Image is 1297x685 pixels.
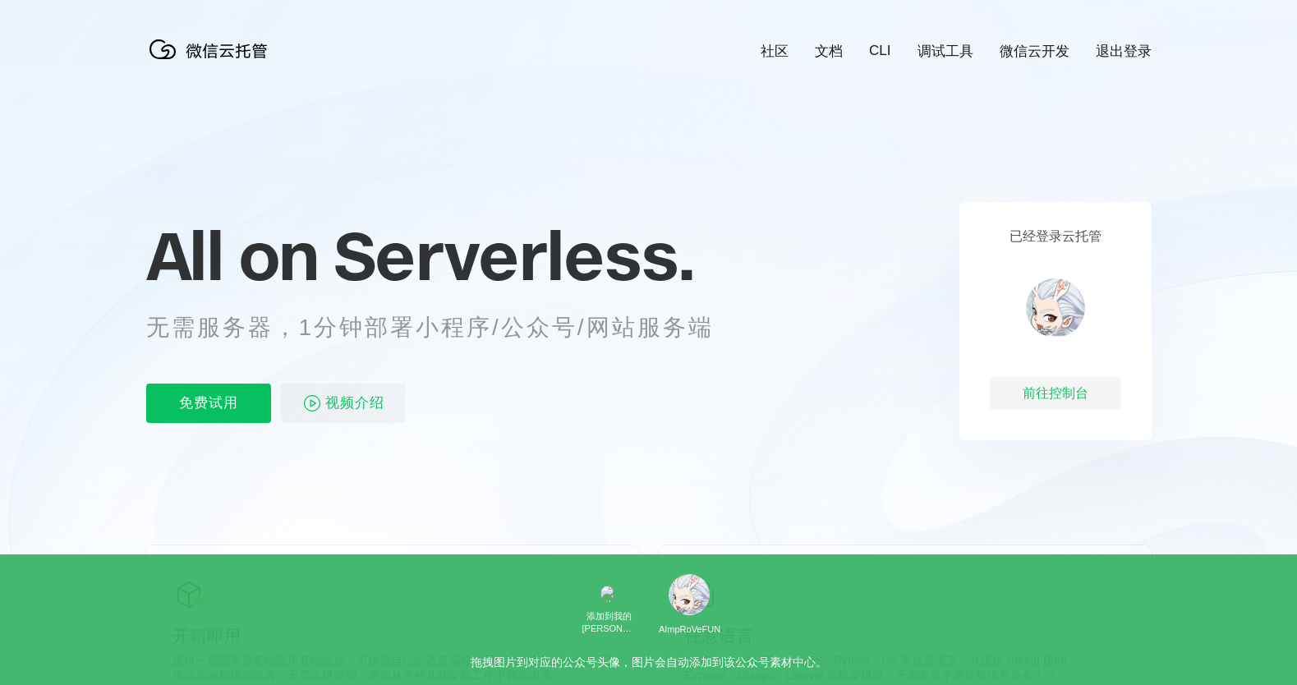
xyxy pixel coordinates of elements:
span: 视频介绍 [325,384,384,423]
a: CLI [869,43,890,59]
div: 前往控制台 [990,377,1121,410]
p: 免费试用 [146,384,271,423]
a: 调试工具 [918,42,973,61]
img: video_play.svg [302,393,322,413]
span: All on [146,214,318,297]
a: 退出登录 [1096,42,1152,61]
a: 文档 [815,42,843,61]
a: 微信云开发 [1000,42,1069,61]
a: 微信云托管 [146,54,278,68]
a: 社区 [761,42,789,61]
img: 微信云托管 [146,33,278,66]
p: 已经登录云托管 [1010,228,1102,246]
span: Serverless. [333,214,694,297]
p: 无需服务器，1分钟部署小程序/公众号/网站服务端 [146,311,744,344]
